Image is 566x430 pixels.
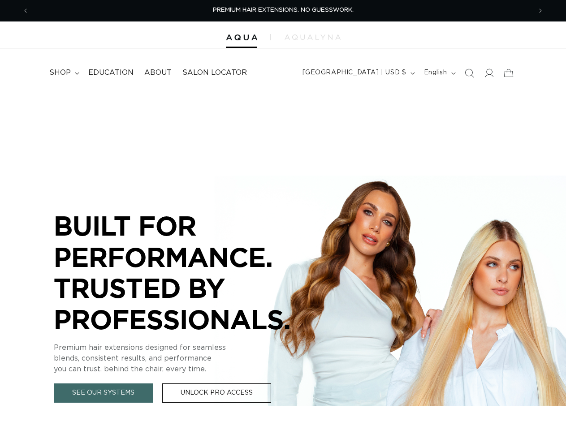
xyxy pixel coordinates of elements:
[54,383,153,403] a: See Our Systems
[459,63,479,83] summary: Search
[144,68,172,77] span: About
[213,7,354,13] span: PREMIUM HAIR EXTENSIONS. NO GUESSWORK.
[44,63,83,83] summary: shop
[88,68,134,77] span: Education
[531,2,550,19] button: Next announcement
[139,63,177,83] a: About
[54,342,323,374] p: Premium hair extensions designed for seamless blends, consistent results, and performance you can...
[49,68,71,77] span: shop
[424,68,447,77] span: English
[16,2,35,19] button: Previous announcement
[419,64,459,82] button: English
[177,63,252,83] a: Salon Locator
[285,34,341,40] img: aqualyna.com
[83,63,139,83] a: Education
[226,34,257,41] img: Aqua Hair Extensions
[302,68,406,77] span: [GEOGRAPHIC_DATA] | USD $
[297,64,419,82] button: [GEOGRAPHIC_DATA] | USD $
[182,68,247,77] span: Salon Locator
[54,210,323,335] p: BUILT FOR PERFORMANCE. TRUSTED BY PROFESSIONALS.
[162,383,271,403] a: Unlock Pro Access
